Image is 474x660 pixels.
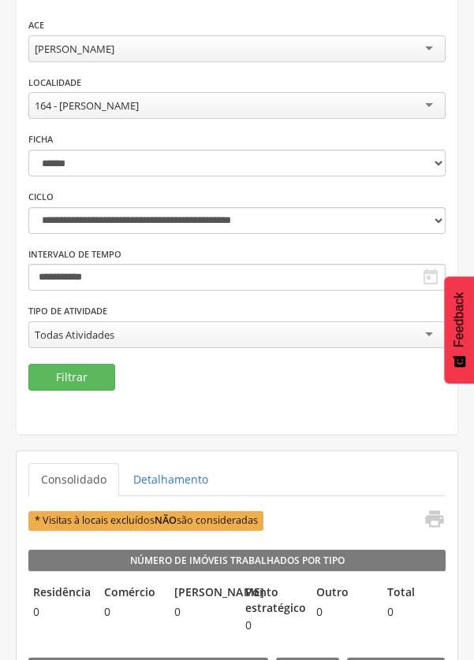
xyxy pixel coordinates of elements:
label: Tipo de Atividade [28,305,107,317]
legend: Comércio [99,584,162,603]
a:  [413,508,445,534]
button: Filtrar [28,364,115,391]
i:  [423,508,445,530]
button: Feedback - Mostrar pesquisa [444,276,474,384]
legend: Outro [312,584,375,603]
legend: Total [383,584,446,603]
i:  [421,268,440,287]
span: * Visitas à locais excluídos são consideradas [28,511,263,531]
span: 0 [241,617,304,633]
span: 0 [383,604,446,620]
legend: Número de Imóveis Trabalhados por Tipo [28,550,446,572]
span: Feedback [452,292,466,347]
a: Consolidado [28,463,119,496]
legend: Residência [28,584,91,603]
legend: Ponto estratégico [241,584,304,616]
a: Detalhamento [121,463,221,496]
span: 0 [312,604,375,620]
label: Localidade [28,76,81,89]
span: 0 [170,604,233,620]
label: Ficha [28,133,53,146]
div: Todas Atividades [35,328,114,342]
span: 0 [99,604,162,620]
label: Ciclo [28,191,54,203]
b: NÃO [155,514,177,527]
span: 0 [28,604,91,620]
div: 164 - [PERSON_NAME] [35,98,139,113]
label: ACE [28,19,44,32]
label: Intervalo de Tempo [28,248,121,261]
div: [PERSON_NAME] [35,42,114,56]
legend: [PERSON_NAME] [170,584,233,603]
